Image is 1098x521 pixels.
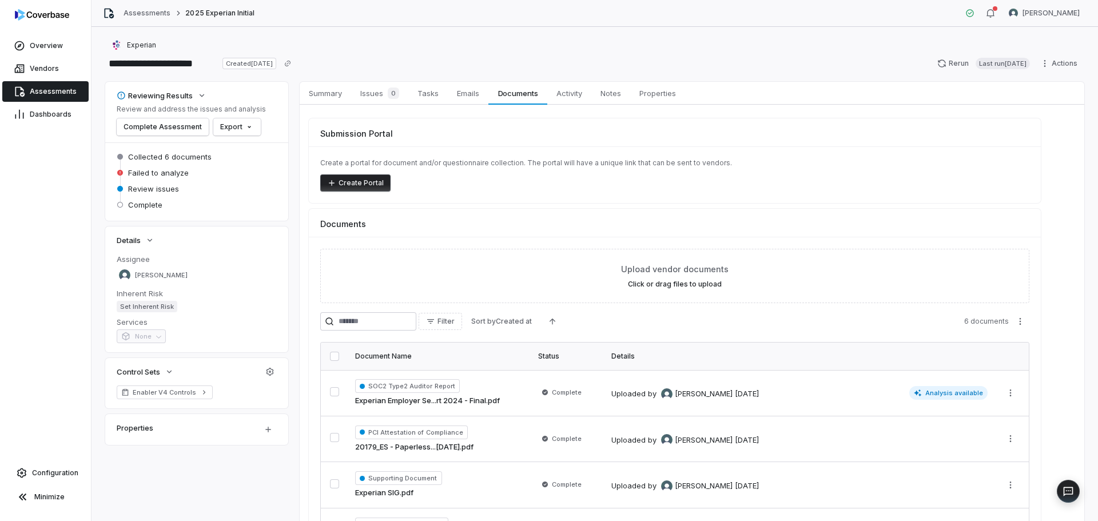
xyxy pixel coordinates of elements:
span: Set Inherent Risk [117,301,177,312]
span: Vendors [30,64,59,73]
span: [PERSON_NAME] [675,388,733,400]
div: Reviewing Results [117,90,193,101]
a: Assessments [2,81,89,102]
button: RerunLast run[DATE] [930,55,1037,72]
div: Uploaded [611,434,759,446]
button: Minimize [5,486,86,508]
dt: Assignee [117,254,277,264]
a: Enabler V4 Controls [117,385,213,399]
div: Details [611,352,988,361]
span: [PERSON_NAME] [1023,9,1080,18]
span: Minimize [34,492,65,502]
span: Experian [127,41,156,50]
button: Copy link [277,53,298,74]
span: Notes [596,86,626,101]
button: Complete Assessment [117,118,209,136]
span: Activity [552,86,587,101]
span: Complete [552,388,582,397]
div: Uploaded [611,388,759,400]
p: Review and address the issues and analysis [117,105,266,114]
button: Ascending [541,313,564,330]
span: Tasks [413,86,443,101]
button: More actions [1001,430,1020,447]
span: Supporting Document [355,471,442,485]
img: Brittany Durbin avatar [661,388,673,400]
span: Enabler V4 Controls [133,388,197,397]
a: Experian SIG.pdf [355,487,413,499]
span: Complete [128,200,162,210]
button: Nic Weilbacher avatar[PERSON_NAME] [1002,5,1087,22]
div: by [648,434,733,446]
span: Created [DATE] [222,58,276,69]
span: Documents [320,218,366,230]
span: [PERSON_NAME] [675,435,733,446]
span: Complete [552,480,582,489]
button: Sort byCreated at [464,313,539,330]
span: Review issues [128,184,179,194]
div: [DATE] [735,435,759,446]
span: Overview [30,41,63,50]
button: Reviewing Results [113,85,210,106]
span: 0 [388,88,399,99]
div: Document Name [355,352,524,361]
span: Collected 6 documents [128,152,212,162]
dt: Inherent Risk [117,288,277,299]
span: Failed to analyze [128,168,189,178]
img: logo-D7KZi-bG.svg [15,9,69,21]
button: Actions [1037,55,1084,72]
span: 2025 Experian Initial [185,9,254,18]
button: More actions [1001,384,1020,401]
button: Create Portal [320,174,391,192]
a: Overview [2,35,89,56]
div: Uploaded [611,480,759,492]
div: Status [538,352,598,361]
span: Filter [437,317,455,326]
a: Vendors [2,58,89,79]
span: 6 documents [964,317,1009,326]
span: Properties [635,86,681,101]
img: Brittany Durbin avatar [661,434,673,446]
span: Upload vendor documents [621,263,729,275]
button: More actions [1001,476,1020,494]
button: Details [113,230,158,250]
span: Dashboards [30,110,71,119]
span: Last run [DATE] [976,58,1030,69]
span: [PERSON_NAME] [675,480,733,492]
a: Assessments [124,9,170,18]
span: SOC2 Type2 Auditor Report [355,379,460,393]
img: Nic Weilbacher avatar [1009,9,1018,18]
button: More actions [1011,313,1029,330]
div: by [648,480,733,492]
dt: Services [117,317,277,327]
svg: Ascending [548,317,557,326]
label: Click or drag files to upload [628,280,722,289]
a: Configuration [5,463,86,483]
button: Control Sets [113,361,177,382]
span: Complete [552,434,582,443]
div: by [648,388,733,400]
span: Control Sets [117,367,160,377]
span: Issues [356,85,404,101]
span: Summary [304,86,347,101]
a: Dashboards [2,104,89,125]
span: Submission Portal [320,128,393,140]
a: Experian Employer Se...rt 2024 - Final.pdf [355,395,500,407]
span: Assessments [30,87,77,96]
span: PCI Attestation of Compliance [355,425,468,439]
img: Brittany Durbin avatar [661,480,673,492]
span: Emails [452,86,484,101]
a: 20179_ES - Paperless...[DATE].pdf [355,442,474,453]
div: [DATE] [735,388,759,400]
p: Create a portal for document and/or questionnaire collection. The portal will have a unique link ... [320,158,1029,168]
button: Filter [419,313,462,330]
button: https://experian.com/Experian [108,35,160,55]
img: Brittany Durbin avatar [119,269,130,281]
span: Documents [494,86,543,101]
span: [PERSON_NAME] [135,271,188,280]
button: Export [213,118,261,136]
span: Analysis available [909,386,988,400]
div: [DATE] [735,480,759,492]
span: Details [117,235,141,245]
span: Configuration [32,468,78,478]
